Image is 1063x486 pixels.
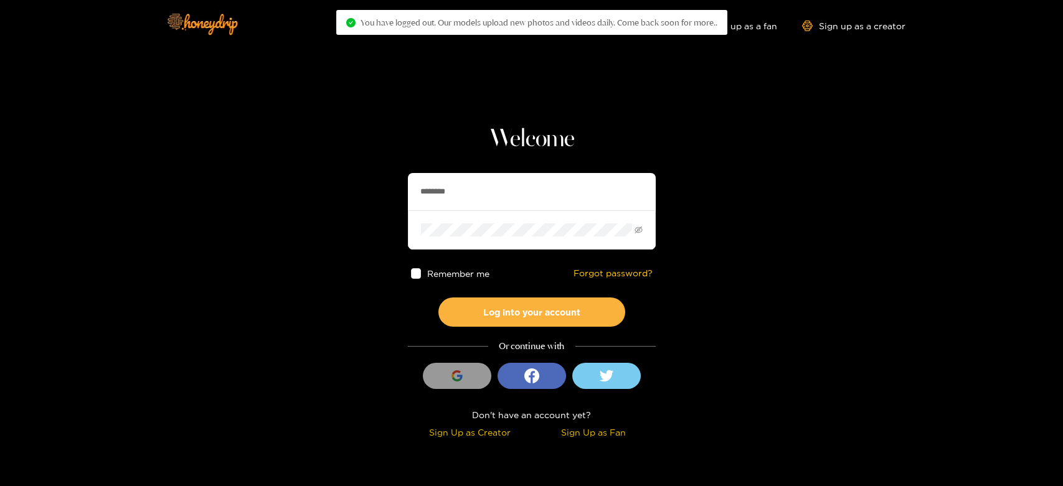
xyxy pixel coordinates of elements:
[408,408,656,422] div: Don't have an account yet?
[346,18,356,27] span: check-circle
[802,21,905,31] a: Sign up as a creator
[408,124,656,154] h1: Welcome
[411,425,529,439] div: Sign Up as Creator
[361,17,717,27] span: You have logged out. Our models upload new photos and videos daily. Come back soon for more..
[635,226,643,234] span: eye-invisible
[408,339,656,353] div: Or continue with
[574,268,653,279] a: Forgot password?
[438,297,625,327] button: Log into your account
[535,425,653,439] div: Sign Up as Fan
[427,269,489,278] span: Remember me
[692,21,777,31] a: Sign up as a fan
